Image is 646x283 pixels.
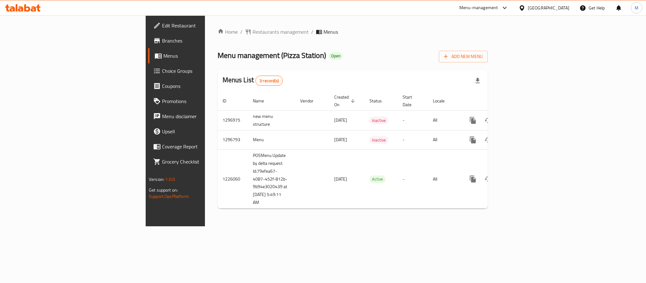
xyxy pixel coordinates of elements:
button: Change Status [480,132,496,147]
span: [DATE] [334,175,347,183]
span: Locale [433,97,453,105]
span: Vendor [300,97,322,105]
td: Menu [248,130,295,149]
span: Add New Menu [444,53,483,61]
td: POSMenu Update by delta request Id:79efea67-4087-452f-812b-9b94e3020439 at [DATE] 5:49:11 AM [248,149,295,209]
a: Support.OpsPlatform [149,192,189,200]
span: Status [370,97,390,105]
span: Upsell [162,128,248,135]
span: [DATE] [334,136,347,144]
a: Coverage Report [148,139,253,154]
span: ID [223,97,235,105]
a: Edit Restaurant [148,18,253,33]
span: Menus [323,28,338,36]
td: All [428,110,460,130]
span: Promotions [162,97,248,105]
span: Start Date [403,93,420,108]
nav: breadcrumb [218,28,488,36]
a: Promotions [148,94,253,109]
div: [GEOGRAPHIC_DATA] [528,4,569,11]
th: Actions [460,91,531,111]
a: Branches [148,33,253,48]
td: - [398,149,428,209]
td: - [398,130,428,149]
button: more [465,171,480,187]
a: Restaurants management [245,28,309,36]
span: Menus [163,52,248,60]
div: Open [329,52,343,60]
span: Choice Groups [162,67,248,75]
a: Menus [148,48,253,63]
a: Upsell [148,124,253,139]
span: [DATE] [334,116,347,124]
span: Get support on: [149,186,178,194]
td: - [398,110,428,130]
span: Restaurants management [253,28,309,36]
button: more [465,132,480,147]
button: more [465,113,480,128]
div: Total records count [255,76,283,86]
span: Active [370,176,386,183]
span: Coupons [162,82,248,90]
button: Change Status [480,113,496,128]
a: Coupons [148,78,253,94]
button: Add New Menu [439,51,488,62]
span: M [635,4,638,11]
span: Name [253,97,272,105]
h2: Menus List [223,75,283,86]
span: Menu management ( Pizza Station ) [218,48,326,62]
span: Created On [334,93,357,108]
span: Open [329,53,343,59]
div: Menu-management [459,4,498,12]
span: Coverage Report [162,143,248,150]
td: All [428,149,460,209]
span: Version: [149,175,164,183]
span: Edit Restaurant [162,22,248,29]
table: enhanced table [218,91,531,209]
a: Choice Groups [148,63,253,78]
td: All [428,130,460,149]
div: Export file [470,73,485,88]
span: Menu disclaimer [162,113,248,120]
span: 3 record(s) [256,78,282,84]
span: 1.0.0 [165,175,175,183]
a: Menu disclaimer [148,109,253,124]
button: Change Status [480,171,496,187]
a: Grocery Checklist [148,154,253,169]
span: Inactive [370,117,388,124]
span: Grocery Checklist [162,158,248,165]
span: Branches [162,37,248,44]
span: Inactive [370,136,388,144]
li: / [311,28,313,36]
td: new menu structure [248,110,295,130]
